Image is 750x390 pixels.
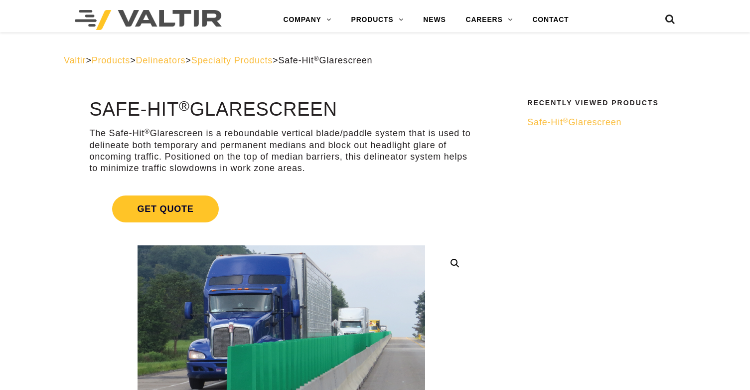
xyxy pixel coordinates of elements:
[341,10,414,30] a: PRODUCTS
[136,55,185,65] a: Delineators
[64,55,86,65] a: Valtir
[112,195,218,222] span: Get Quote
[413,10,455,30] a: NEWS
[75,10,222,30] img: Valtir
[64,55,686,66] div: > > > >
[191,55,273,65] a: Specialty Products
[563,117,569,124] sup: ®
[314,55,319,62] sup: ®
[527,99,680,107] h2: Recently Viewed Products
[527,117,680,128] a: Safe-Hit®Glarescreen
[89,99,473,120] h1: Safe-Hit Glarescreen
[145,128,150,135] sup: ®
[274,10,341,30] a: COMPANY
[179,98,190,114] sup: ®
[92,55,130,65] a: Products
[89,184,473,234] a: Get Quote
[89,128,473,175] p: The Safe-Hit Glarescreen is a reboundable vertical blade/paddle system that is used to delineate ...
[456,10,523,30] a: CAREERS
[522,10,579,30] a: CONTACT
[278,55,372,65] span: Safe-Hit Glarescreen
[527,117,621,127] span: Safe-Hit Glarescreen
